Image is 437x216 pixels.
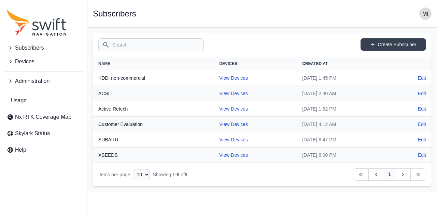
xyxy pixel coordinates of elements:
[4,110,83,124] a: Nx RTK Coverage Map
[219,91,248,96] a: View Devices
[4,143,83,157] a: Help
[185,172,187,177] span: 6
[93,132,214,148] th: SUBARU
[219,106,248,112] a: View Devices
[214,57,297,71] th: Devices
[98,38,204,51] input: Search
[297,117,391,132] td: [DATE] 4:12 AM
[219,137,248,142] a: View Devices
[4,74,83,88] button: Administration
[93,117,214,132] th: Customer Evaluation
[4,41,83,55] button: Subscribers
[15,146,26,154] span: Help
[4,127,83,140] a: Skylark Status
[15,129,50,138] span: Skylark Status
[93,10,136,18] h1: Subscribers
[419,8,432,20] img: user photo
[93,163,432,186] nav: Table navigation
[297,101,391,117] td: [DATE] 1:52 PM
[93,86,214,101] th: ACSL
[93,71,214,86] th: KDDI non-commercial
[418,121,426,128] a: Edit
[133,169,150,180] select: Display Limit
[297,57,391,71] th: Created At
[15,77,50,85] span: Administration
[98,172,130,177] span: Items per page
[297,148,391,163] td: [DATE] 6:00 PM
[418,105,426,112] a: Edit
[4,55,83,68] button: Devices
[418,152,426,158] a: Edit
[219,75,248,81] a: View Devices
[93,148,214,163] th: XSEEDS
[219,122,248,127] a: View Devices
[361,38,426,51] a: Create Subscriber
[418,90,426,97] a: Edit
[297,71,391,86] td: [DATE] 1:45 PM
[418,136,426,143] a: Edit
[172,172,179,177] span: 1 - 6
[15,44,44,52] span: Subscribers
[15,58,34,66] span: Devices
[15,113,71,121] span: Nx RTK Coverage Map
[219,152,248,158] a: View Devices
[297,132,391,148] td: [DATE] 6:47 PM
[4,94,83,107] a: Usage
[93,57,214,71] th: Name
[93,101,214,117] th: Active Retech
[11,97,27,105] span: Usage
[384,168,395,181] a: 1
[153,171,187,178] div: Showing of
[297,86,391,101] td: [DATE] 2:30 AM
[418,75,426,81] a: Edit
